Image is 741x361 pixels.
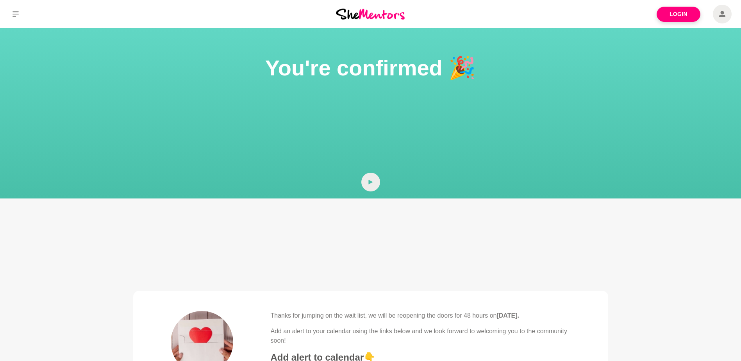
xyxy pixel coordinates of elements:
img: She Mentors Logo [336,9,405,19]
p: Add an alert to your calendar using the links below and we look forward to welcoming you to the c... [271,327,571,345]
p: Thanks for jumping on the wait list, we will be reopening the doors for 48 hours on [271,311,571,320]
a: Login [657,7,700,22]
h1: You're confirmed 🎉 [9,53,732,83]
strong: [DATE]. [496,312,519,319]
